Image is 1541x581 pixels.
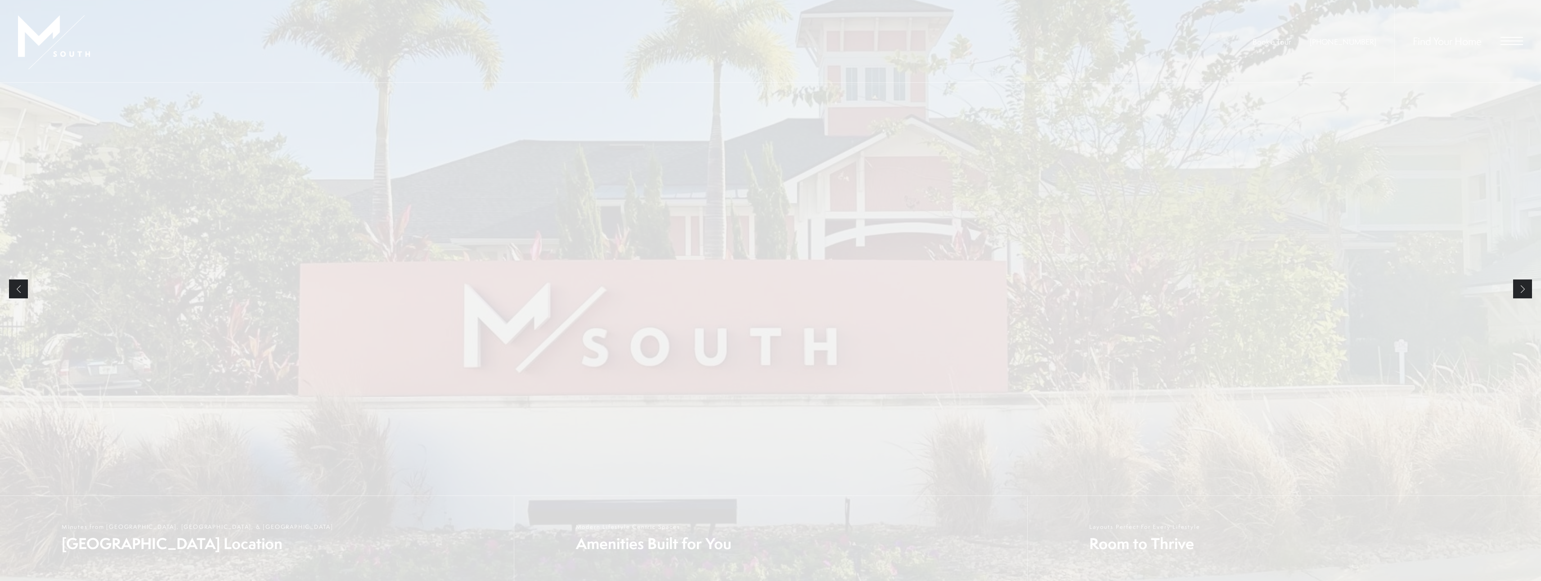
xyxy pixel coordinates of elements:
[18,15,90,69] img: MSouth
[62,533,333,554] span: [GEOGRAPHIC_DATA] Location
[1501,37,1523,45] button: Open Menu
[1089,523,1200,531] span: Layouts Perfect For Every Lifestyle
[1027,496,1541,581] a: Layouts Perfect For Every Lifestyle
[1413,34,1482,48] a: Find Your Home
[62,523,333,531] span: Minutes from [GEOGRAPHIC_DATA], [GEOGRAPHIC_DATA], & [GEOGRAPHIC_DATA]
[1089,533,1200,554] span: Room to Thrive
[1513,279,1532,298] a: Next
[1310,36,1376,47] a: Call Us at 813-570-8014
[576,523,732,531] span: Modern Lifestyle Centric Spaces
[576,533,732,554] span: Amenities Built for You
[514,496,1028,581] a: Modern Lifestyle Centric Spaces
[1253,36,1291,47] a: Book a Tour
[9,279,28,298] a: Previous
[1310,36,1376,47] span: [PHONE_NUMBER]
